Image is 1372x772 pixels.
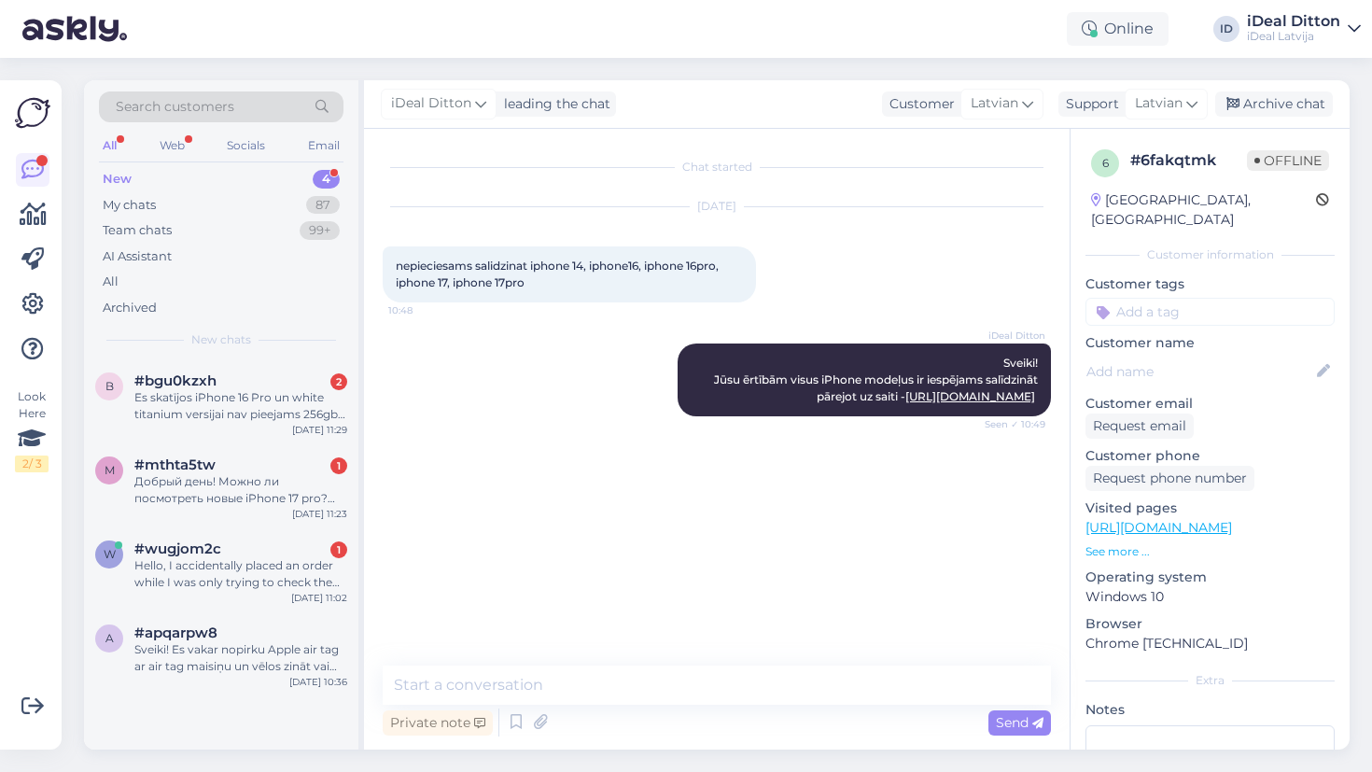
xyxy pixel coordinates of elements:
a: iDeal DittoniDeal Latvija [1247,14,1361,44]
p: Chrome [TECHNICAL_ID] [1085,634,1335,653]
div: 1 [330,541,347,558]
span: New chats [191,331,251,348]
div: Online [1067,12,1169,46]
div: iDeal Ditton [1247,14,1340,29]
span: w [104,547,116,561]
a: [URL][DOMAIN_NAME] [905,389,1035,403]
div: leading the chat [497,94,610,114]
div: Добрый день! Можно ли посмотреть новые iPhone 17 pro? [PERSON_NAME] пока только предзаказ? [134,473,347,507]
span: Sveiki! Jūsu ērtībām visus iPhone modeļus ir iespējams salīdzināt pārejot uz saiti - [714,356,1041,403]
span: Seen ✓ 10:49 [975,417,1045,431]
div: Web [156,133,189,158]
div: 2 / 3 [15,456,49,472]
div: [GEOGRAPHIC_DATA], [GEOGRAPHIC_DATA] [1091,190,1316,230]
span: Latvian [971,93,1018,114]
div: Sveiki! Es vakar nopirku Apple air tag ar air tag maisiņu un vēlos zināt vai varu atdot, nav atta... [134,641,347,675]
span: #bgu0kzxh [134,372,217,389]
p: Customer name [1085,333,1335,353]
span: iDeal Ditton [975,329,1045,343]
div: 87 [306,196,340,215]
span: Search customers [116,97,234,117]
p: Operating system [1085,568,1335,587]
div: Private note [383,710,493,736]
span: m [105,463,115,477]
div: [DATE] 11:23 [292,507,347,521]
div: # 6fakqtmk [1130,149,1247,172]
span: 6 [1102,156,1109,170]
p: Browser [1085,614,1335,634]
span: Latvian [1135,93,1183,114]
div: [DATE] 11:02 [291,591,347,605]
div: All [103,273,119,291]
div: My chats [103,196,156,215]
input: Add name [1086,361,1313,382]
img: Askly Logo [15,95,50,131]
div: 1 [330,457,347,474]
div: Es skatījos iPhone 16 Pro un white titanium versijai nav pieejams 256gb versija, vai tāds vispār ... [134,389,347,423]
div: Socials [223,133,269,158]
div: [DATE] 10:36 [289,675,347,689]
div: Hello, I accidentally placed an order while I was only trying to check the delivery date. Could y... [134,557,347,591]
div: [DATE] 11:29 [292,423,347,437]
div: Customer [882,94,955,114]
span: Send [996,714,1043,731]
p: See more ... [1085,543,1335,560]
span: #apqarpw8 [134,625,217,641]
div: All [99,133,120,158]
span: nepieciesams salidzinat iphone 14, iphone16, iphone 16pro, iphone 17, iphone 17pro [396,259,721,289]
span: Offline [1247,150,1329,171]
p: Visited pages [1085,498,1335,518]
div: Archived [103,299,157,317]
span: #wugjom2c [134,540,221,557]
div: ID [1213,16,1239,42]
div: Look Here [15,388,49,472]
div: 4 [313,170,340,189]
div: Customer information [1085,246,1335,263]
div: iDeal Latvija [1247,29,1340,44]
div: Archive chat [1215,91,1333,117]
div: 2 [330,373,347,390]
div: Request phone number [1085,466,1254,491]
span: #mthta5tw [134,456,216,473]
span: iDeal Ditton [391,93,471,114]
a: [URL][DOMAIN_NAME] [1085,519,1232,536]
div: New [103,170,132,189]
div: Chat started [383,159,1051,175]
div: Request email [1085,414,1194,439]
div: Email [304,133,343,158]
p: Customer email [1085,394,1335,414]
div: Extra [1085,672,1335,689]
div: Support [1058,94,1119,114]
p: Windows 10 [1085,587,1335,607]
span: b [105,379,114,393]
div: 99+ [300,221,340,240]
div: AI Assistant [103,247,172,266]
span: a [105,631,114,645]
p: Customer phone [1085,446,1335,466]
div: [DATE] [383,198,1051,215]
input: Add a tag [1085,298,1335,326]
p: Notes [1085,700,1335,720]
div: Team chats [103,221,172,240]
span: 10:48 [388,303,458,317]
p: Customer tags [1085,274,1335,294]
